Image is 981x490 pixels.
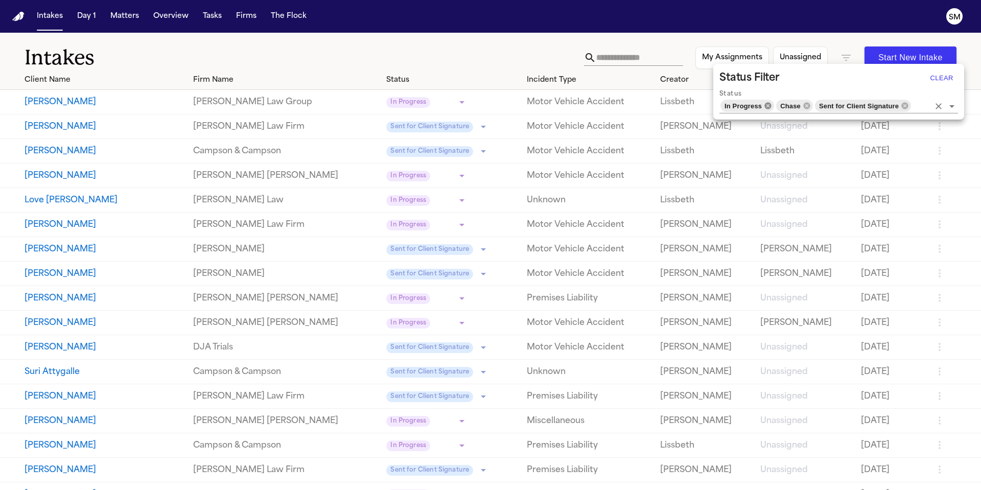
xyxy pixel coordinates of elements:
[945,99,959,113] button: Open
[719,70,780,86] h2: Status Filter
[925,70,958,86] button: Clear
[719,90,742,99] label: Status
[776,100,813,112] div: Chase
[720,100,774,112] div: In Progress
[815,100,911,112] div: Sent for Client Signature
[931,99,946,113] button: Clear
[776,100,805,112] span: Chase
[720,100,766,112] span: In Progress
[815,100,903,112] span: Sent for Client Signature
